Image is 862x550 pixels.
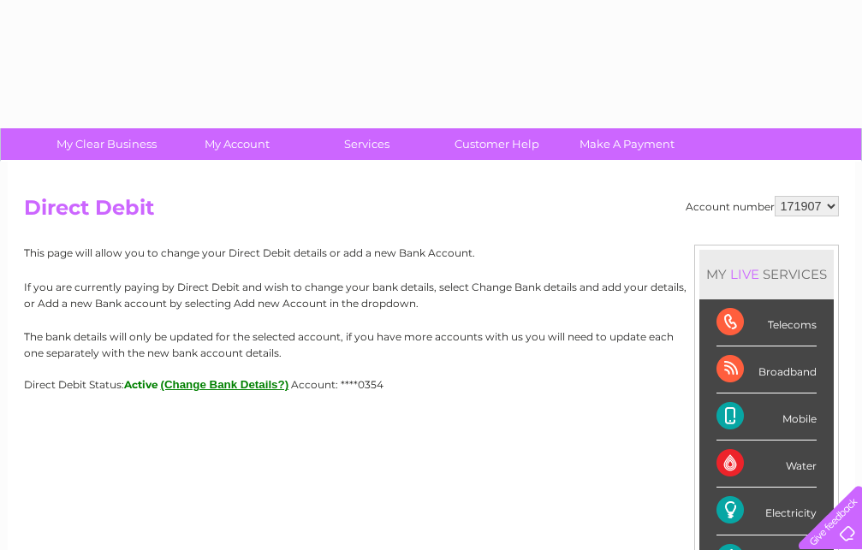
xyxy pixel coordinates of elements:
[727,266,763,282] div: LIVE
[24,196,839,228] h2: Direct Debit
[161,378,289,391] button: (Change Bank Details?)
[426,128,568,160] a: Customer Help
[716,346,817,393] div: Broadband
[296,128,437,160] a: Services
[166,128,307,160] a: My Account
[24,328,839,361] p: The bank details will only be updated for the selected account, if you have more accounts with us...
[699,250,834,299] div: MY SERVICES
[716,488,817,535] div: Electricity
[24,245,839,261] p: This page will allow you to change your Direct Debit details or add a new Bank Account.
[716,441,817,488] div: Water
[686,196,839,216] div: Account number
[24,279,839,311] p: If you are currently paying by Direct Debit and wish to change your bank details, select Change B...
[716,299,817,346] div: Telecoms
[556,128,698,160] a: Make A Payment
[24,378,839,391] div: Direct Debit Status:
[716,393,817,441] div: Mobile
[36,128,177,160] a: My Clear Business
[124,378,158,391] span: Active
